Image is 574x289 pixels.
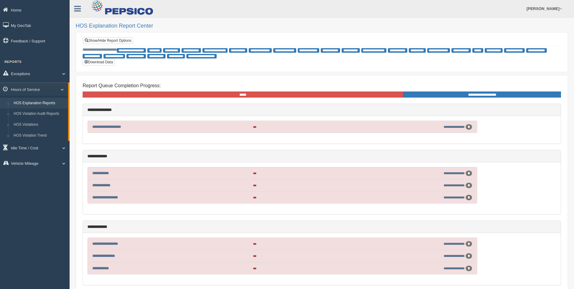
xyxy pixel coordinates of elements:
a: HOS Violation Trend [11,130,68,141]
a: Show/Hide Report Options [83,37,133,44]
h4: Report Queue Completion Progress: [83,83,561,88]
button: Download Data [83,59,115,65]
h2: HOS Explanation Report Center [76,23,568,29]
a: HOS Violation Audit Reports [11,108,68,119]
a: HOS Explanation Reports [11,98,68,109]
a: HOS Violations [11,119,68,130]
